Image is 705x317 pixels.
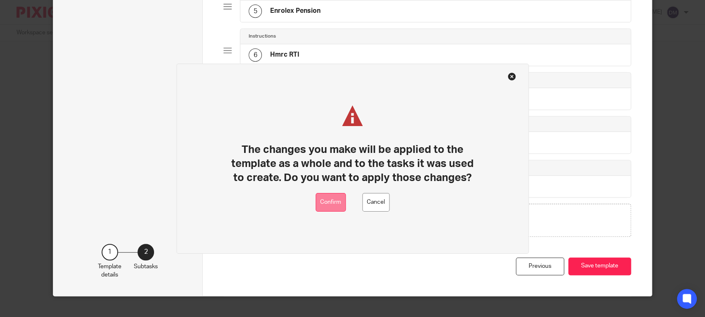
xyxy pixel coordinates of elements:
[568,257,631,275] button: Save template
[229,143,475,185] h1: The changes you make will be applied to the template as a whole and to the tasks it was used to c...
[98,262,121,279] p: Template details
[362,193,389,212] button: Cancel
[316,193,346,212] button: Confirm
[270,50,299,59] h4: Hmrc RTI
[138,244,154,260] div: 2
[249,33,276,40] h4: Instructions
[134,262,158,271] p: Subtasks
[270,7,320,15] h4: Enrolex Pension
[249,5,262,18] div: 5
[516,257,564,275] div: Previous
[249,48,262,62] div: 6
[102,244,118,260] div: 1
